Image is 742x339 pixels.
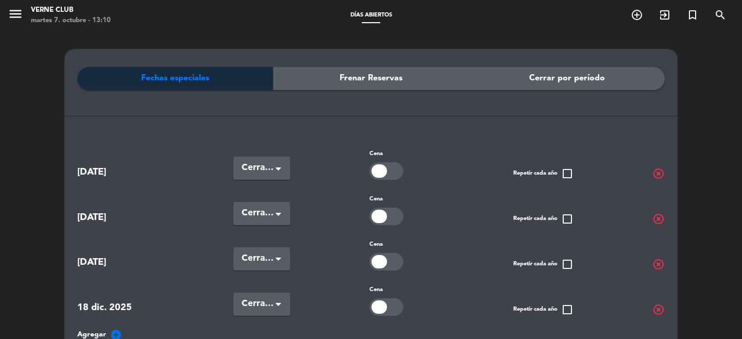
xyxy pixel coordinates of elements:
span: Días abiertos [345,12,397,18]
span: 18 dic. 2025 [77,300,155,315]
span: check_box_outline_blank [561,258,574,270]
span: check_box_outline_blank [561,303,574,316]
span: Cerradas [242,161,274,175]
span: [DATE] [77,255,155,270]
i: add_circle_outline [631,9,643,21]
span: check_box_outline_blank [561,167,574,180]
span: Repetir cada año [513,258,574,270]
div: martes 7. octubre - 13:10 [31,15,111,26]
i: turned_in_not [686,9,699,21]
span: [DATE] [77,210,155,225]
span: highlight_off [652,303,665,316]
i: search [714,9,727,21]
i: menu [8,6,23,22]
span: Frenar Reservas [340,72,402,85]
label: Cena [369,149,383,159]
i: exit_to_app [659,9,671,21]
span: Repetir cada año [513,213,574,225]
span: Cerradas [242,251,274,266]
span: check_box_outline_blank [561,213,574,225]
label: Cena [369,240,383,249]
span: highlight_off [652,258,665,270]
span: highlight_off [652,213,665,225]
label: Cena [369,285,383,295]
span: [DATE] [77,165,155,180]
span: highlight_off [652,167,665,180]
span: Cerradas [242,206,274,221]
span: Repetir cada año [513,167,574,180]
span: Cerradas [242,297,274,311]
span: Cerrar por período [529,72,605,85]
label: Cena [369,195,383,204]
div: Verne club [31,5,111,15]
span: Repetir cada año [513,303,574,316]
button: menu [8,6,23,25]
span: Fechas especiales [141,72,209,85]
